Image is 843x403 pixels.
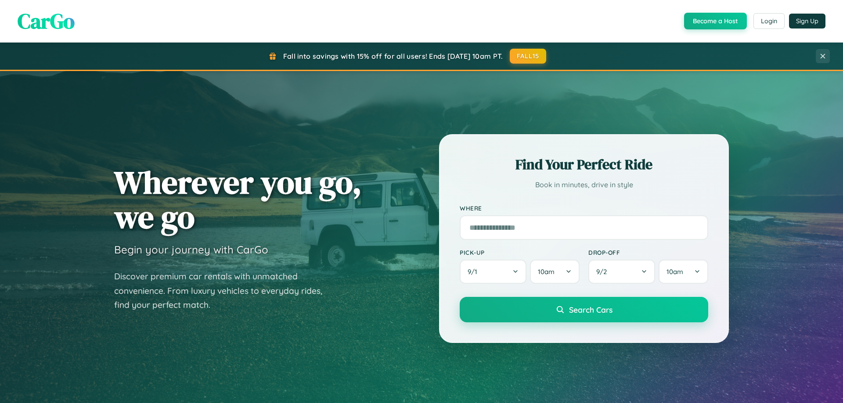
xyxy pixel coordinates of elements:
[18,7,75,36] span: CarGo
[569,305,612,314] span: Search Cars
[114,269,334,312] p: Discover premium car rentals with unmatched convenience. From luxury vehicles to everyday rides, ...
[468,267,482,276] span: 9 / 1
[460,249,580,256] label: Pick-up
[460,204,708,212] label: Where
[789,14,825,29] button: Sign Up
[114,165,362,234] h1: Wherever you go, we go
[588,249,708,256] label: Drop-off
[596,267,611,276] span: 9 / 2
[753,13,785,29] button: Login
[283,52,503,61] span: Fall into savings with 15% off for all users! Ends [DATE] 10am PT.
[530,260,580,284] button: 10am
[460,155,708,174] h2: Find Your Perfect Ride
[684,13,747,29] button: Become a Host
[460,260,526,284] button: 9/1
[538,267,555,276] span: 10am
[460,297,708,322] button: Search Cars
[460,178,708,191] p: Book in minutes, drive in style
[510,49,547,64] button: FALL15
[588,260,655,284] button: 9/2
[114,243,268,256] h3: Begin your journey with CarGo
[666,267,683,276] span: 10am
[659,260,708,284] button: 10am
